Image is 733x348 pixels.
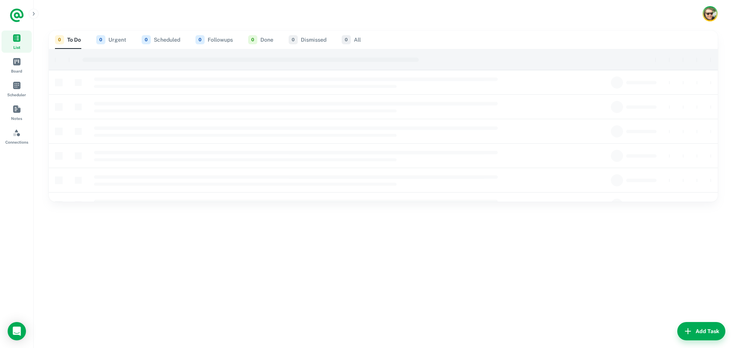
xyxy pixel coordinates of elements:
[13,44,20,50] span: List
[2,54,32,76] a: Board
[2,31,32,53] a: List
[702,6,718,21] button: Account button
[7,92,26,98] span: Scheduler
[195,35,205,44] span: 0
[342,35,351,44] span: 0
[289,35,298,44] span: 0
[11,68,22,74] span: Board
[195,31,233,49] button: Followups
[2,78,32,100] a: Scheduler
[2,125,32,147] a: Connections
[8,322,26,340] div: Load Chat
[289,31,326,49] button: Dismissed
[96,35,105,44] span: 0
[142,35,151,44] span: 0
[248,31,273,49] button: Done
[704,7,717,20] img: Karl Chaffey
[5,139,28,145] span: Connections
[55,31,81,49] button: To Do
[96,31,126,49] button: Urgent
[142,31,180,49] button: Scheduled
[677,322,725,340] button: Add Task
[248,35,257,44] span: 0
[55,35,64,44] span: 0
[11,115,22,121] span: Notes
[9,8,24,23] a: Logo
[2,102,32,124] a: Notes
[342,31,361,49] button: All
